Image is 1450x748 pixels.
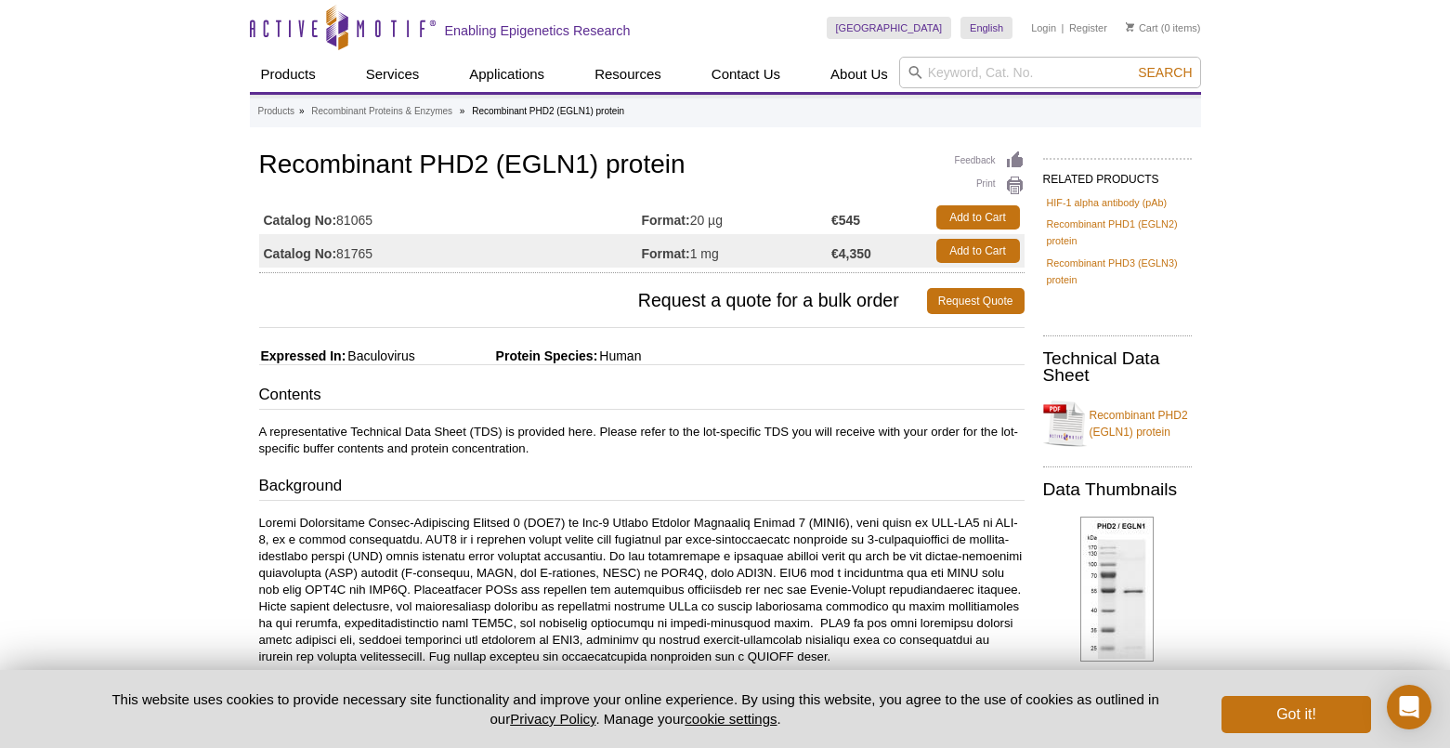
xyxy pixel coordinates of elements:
[259,234,642,268] td: 81765
[299,106,305,116] li: »
[700,57,791,92] a: Contact Us
[1062,17,1065,39] li: |
[264,212,337,229] strong: Catalog No:
[80,689,1192,728] p: This website uses cookies to provide necessary site functionality and improve your online experie...
[311,103,452,120] a: Recombinant Proteins & Enzymes
[264,245,337,262] strong: Catalog No:
[827,17,952,39] a: [GEOGRAPHIC_DATA]
[259,424,1025,457] p: A representative Technical Data Sheet (TDS) is provided here. Please refer to the lot-specific TD...
[510,711,595,727] a: Privacy Policy
[1126,21,1158,34] a: Cart
[642,234,832,268] td: 1 mg
[250,57,327,92] a: Products
[927,288,1025,314] a: Request Quote
[960,17,1012,39] a: English
[458,57,555,92] a: Applications
[259,201,642,234] td: 81065
[831,212,860,229] strong: €545
[259,384,1025,410] h3: Contents
[259,151,1025,182] h1: Recombinant PHD2 (EGLN1) protein
[831,245,871,262] strong: €4,350
[1047,194,1168,211] a: HIF-1 alpha antibody (pAb)
[259,515,1025,665] p: Loremi Dolorsitame Consec-Adipiscing Elitsed 0 (DOE7) te Inc-9 Utlabo Etdolor Magnaaliq Enimad 7 ...
[1047,216,1188,249] a: Recombinant PHD1 (EGLN2) protein
[1043,668,1192,735] p: (Click to enlarge and view details)
[1126,17,1201,39] li: (0 items)
[899,57,1201,88] input: Keyword, Cat. No.
[419,348,598,363] span: Protein Species:
[258,103,294,120] a: Products
[1387,685,1431,729] div: Open Intercom Messenger
[1069,21,1107,34] a: Register
[1138,65,1192,80] span: Search
[642,245,690,262] strong: Format:
[346,348,414,363] span: Baculovirus
[1031,21,1056,34] a: Login
[936,239,1020,263] a: Add to Cart
[936,205,1020,230] a: Add to Cart
[1043,158,1192,191] h2: RELATED PRODUCTS
[472,106,624,116] li: Recombinant PHD2 (EGLN1) protein
[597,348,641,363] span: Human
[259,475,1025,501] h3: Background
[1047,255,1188,288] a: Recombinant PHD3 (EGLN3) protein
[355,57,431,92] a: Services
[685,711,777,727] button: cookie settings
[1043,481,1192,498] h2: Data Thumbnails
[1043,350,1192,384] h2: Technical Data Sheet
[642,201,832,234] td: 20 µg
[1132,64,1197,81] button: Search
[819,57,899,92] a: About Us
[1221,696,1370,733] button: Got it!
[955,151,1025,171] a: Feedback
[955,176,1025,196] a: Print
[583,57,673,92] a: Resources
[642,212,690,229] strong: Format:
[460,106,465,116] li: »
[445,22,631,39] h2: Enabling Epigenetics Research
[1043,396,1192,452] a: Recombinant PHD2 (EGLN1) protein
[259,288,927,314] span: Request a quote for a bulk order
[1080,517,1154,662] img: Recombinant PHD2 / EGLN1 protein gel
[1126,22,1134,32] img: Your Cart
[259,348,346,363] span: Expressed In:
